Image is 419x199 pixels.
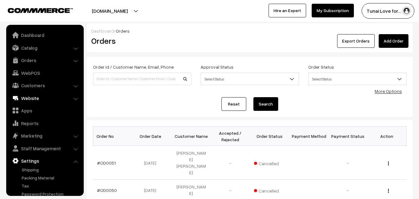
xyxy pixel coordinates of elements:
[172,146,211,180] td: [PERSON_NAME] [PERSON_NAME]
[211,127,250,146] th: Accepted / Rejected
[211,146,250,180] td: -
[8,130,82,141] a: Marketing
[132,127,172,146] th: Order Date
[328,146,367,180] td: -
[308,73,407,85] span: Select Status
[93,64,174,70] label: Order Id / Customer Name, Email, Phone
[8,55,82,66] a: Orders
[337,34,375,48] button: Export Orders
[402,6,411,16] img: user
[20,174,82,181] a: Packing Material
[253,97,278,111] button: Search
[388,189,389,193] img: Menu
[375,88,402,94] a: More Options
[388,161,389,165] img: Menu
[172,127,211,146] th: Customer Name
[20,166,82,173] a: Shipping
[269,4,306,17] a: Hire an Expert
[8,105,82,116] a: Apps
[379,34,408,48] a: Add Order
[97,160,116,165] a: #OD0051
[328,127,367,146] th: Payment Status
[8,8,73,13] img: COMMMERCE
[91,28,114,34] a: Dashboard
[70,3,149,19] button: [DOMAIN_NAME]
[367,127,406,146] th: Action
[250,127,289,146] th: Order Status
[8,42,82,53] a: Catalog
[8,118,82,129] a: Reports
[8,155,82,166] a: Settings
[132,146,172,180] td: [DATE]
[201,74,299,84] span: Select Status
[8,67,82,79] a: WebPOS
[93,73,191,85] input: Order Id / Customer Name / Customer Email / Customer Phone
[116,28,130,34] span: Orders
[289,127,328,146] th: Payment Method
[254,186,285,194] span: Cancelled
[308,64,334,70] label: Order Status
[8,29,82,41] a: Dashboard
[8,80,82,91] a: Customers
[8,6,62,14] a: COMMMERCE
[93,127,132,146] th: Order No
[91,28,408,34] div: /
[91,36,191,46] h2: Orders
[8,93,82,104] a: Website
[221,97,246,111] a: Reset
[312,4,354,17] a: My Subscription
[254,159,285,167] span: Cancelled
[97,188,117,193] a: #OD0050
[20,191,82,197] a: Password Protection
[309,74,406,84] span: Select Status
[201,64,234,70] label: Approval Status
[8,143,82,154] a: Staff Management
[20,183,82,189] a: Tax
[201,73,299,85] span: Select Status
[362,3,414,19] button: Tunai Love for…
